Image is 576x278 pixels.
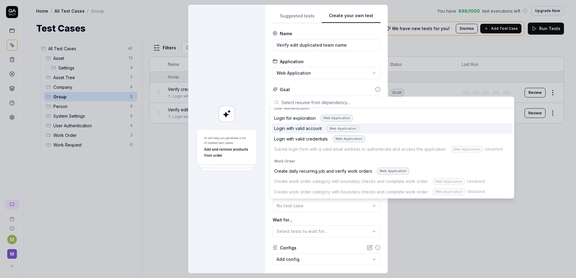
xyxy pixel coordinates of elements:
div: Login with valid credentials [274,135,365,142]
button: Select tests to wait for... [273,225,380,237]
button: Web Application [273,67,380,79]
div: Web Application [321,115,353,122]
div: Suggestions [271,108,514,198]
div: User Authentication [274,106,510,111]
div: Application [280,58,304,65]
div: Web Application [333,135,365,142]
div: Goal [280,86,290,93]
div: Login with valid account [274,125,359,132]
button: Create your own test [322,12,380,23]
span: Select tests to wait for... [277,229,328,234]
div: Web Application [327,125,359,132]
span: Web Application [277,70,311,76]
img: Generate a test using AI [196,128,258,172]
button: Suggested tests [273,12,322,23]
div: Create daily recurring job and verify work orders [274,168,409,175]
div: Configs [280,245,296,251]
div: Work Order [274,159,510,164]
div: Web Application [377,168,409,175]
button: No test case [273,200,380,212]
div: Name [280,30,292,37]
span: No test case [277,203,303,208]
label: Wait for... [273,217,380,223]
input: Select resume from dependency... [281,97,510,108]
div: Login for exploration [274,115,353,122]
